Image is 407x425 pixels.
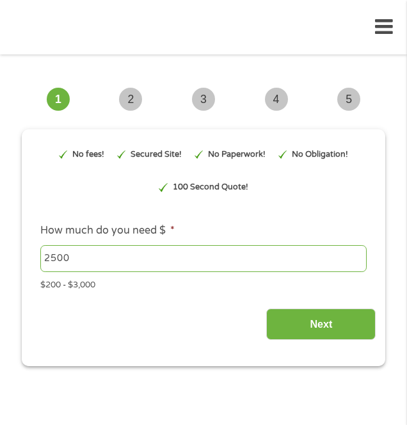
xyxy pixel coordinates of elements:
[131,148,182,161] p: Secured Site!
[208,148,266,161] p: No Paperwork!
[40,274,367,291] div: $200 - $3,000
[119,88,142,111] span: 2
[292,148,348,161] p: No Obligation!
[265,88,288,111] span: 4
[337,88,360,111] span: 5
[173,181,248,193] p: 100 Second Quote!
[266,309,376,340] input: Next
[47,88,70,111] span: 1
[40,224,175,237] label: How much do you need $
[72,148,104,161] p: No fees!
[192,88,215,111] span: 3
